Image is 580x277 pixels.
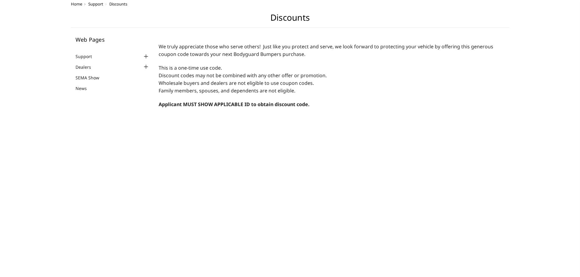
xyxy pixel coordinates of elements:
a: SEMA Show [76,74,107,81]
a: Dealers [76,64,99,70]
span: This is a one-time use code. [159,64,222,71]
span: Discount codes may not be combined with any other offer or promotion. Wholesale buyers and dealer... [159,72,327,86]
h5: Web Pages [76,37,150,42]
a: News [76,85,94,92]
a: Support [76,53,100,60]
a: Home [71,1,82,7]
span: Family members, spouses, and dependents are not eligible. [159,87,295,94]
iframe: Chat Widget [550,248,580,277]
h1: Discounts [71,12,509,28]
a: Support [88,1,103,7]
span: We truly appreciate those who serve others! Just like you protect and serve, we look forward to p... [159,43,493,57]
span: Discounts [109,1,127,7]
strong: Applicant MUST SHOW APPLICABLE ID to obtain discount code. [159,101,310,108]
